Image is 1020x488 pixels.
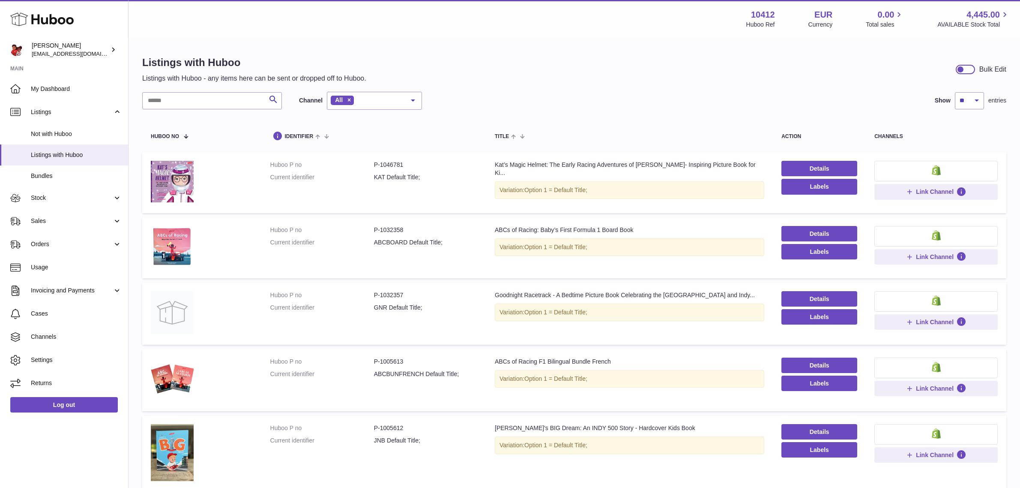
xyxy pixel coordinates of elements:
[32,42,109,58] div: [PERSON_NAME]
[31,151,122,159] span: Listings with Huboo
[916,188,954,196] span: Link Channel
[31,263,122,271] span: Usage
[916,385,954,392] span: Link Channel
[874,249,998,265] button: Link Channel
[374,304,478,312] dd: GNR Default Title;
[932,428,941,439] img: shopify-small.png
[932,295,941,306] img: shopify-small.png
[937,9,1010,29] a: 4,445.00 AVAILABLE Stock Total
[270,238,374,247] dt: Current identifier
[781,376,857,391] button: Labels
[781,291,857,307] a: Details
[874,134,998,139] div: channels
[270,304,374,312] dt: Current identifier
[270,226,374,234] dt: Huboo P no
[916,451,954,459] span: Link Channel
[151,134,179,139] span: Huboo no
[374,173,478,181] dd: KAT Default Title;
[285,134,314,139] span: identifier
[31,356,122,364] span: Settings
[335,96,343,103] span: All
[932,230,941,241] img: shopify-small.png
[374,238,478,247] dd: ABCBOARD Default Title;
[10,397,118,413] a: Log out
[31,194,113,202] span: Stock
[524,244,587,250] span: Option 1 = Default Title;
[31,172,122,180] span: Bundles
[878,9,894,21] span: 0.00
[781,244,857,259] button: Labels
[270,358,374,366] dt: Huboo P no
[31,130,122,138] span: Not with Huboo
[874,381,998,396] button: Link Channel
[31,379,122,387] span: Returns
[916,318,954,326] span: Link Channel
[31,310,122,318] span: Cases
[524,187,587,193] span: Option 1 = Default Title;
[979,65,1006,74] div: Bulk Edit
[935,96,951,105] label: Show
[270,424,374,432] dt: Huboo P no
[781,309,857,325] button: Labels
[31,85,122,93] span: My Dashboard
[524,309,587,316] span: Option 1 = Default Title;
[781,442,857,458] button: Labels
[151,291,194,334] img: Goodnight Racetrack - A Bedtime Picture Book Celebrating the Indianapolis Motor Speedway and Indy...
[495,291,764,299] div: Goodnight Racetrack - A Bedtime Picture Book Celebrating the [GEOGRAPHIC_DATA] and Indy...
[270,370,374,378] dt: Current identifier
[988,96,1006,105] span: entries
[746,21,775,29] div: Huboo Ref
[270,173,374,181] dt: Current identifier
[31,108,113,116] span: Listings
[10,43,23,56] img: internalAdmin-10412@internal.huboo.com
[781,161,857,176] a: Details
[781,226,857,241] a: Details
[932,362,941,372] img: shopify-small.png
[751,9,775,21] strong: 10412
[151,424,194,481] img: Josef's BIG Dream: An INDY 500 Story - Hardcover Kids Book
[781,424,857,440] a: Details
[808,21,833,29] div: Currency
[916,253,954,261] span: Link Channel
[495,161,764,177] div: Kat’s Magic Helmet: The Early Racing Adventures of [PERSON_NAME]- Inspiring Picture Book for Ki...
[874,447,998,463] button: Link Channel
[495,181,764,199] div: Variation:
[374,291,478,299] dd: P-1032357
[374,161,478,169] dd: P-1046781
[495,437,764,454] div: Variation:
[31,333,122,341] span: Channels
[31,240,113,248] span: Orders
[937,21,1010,29] span: AVAILABLE Stock Total
[495,134,509,139] span: title
[31,286,113,295] span: Invoicing and Payments
[374,226,478,234] dd: P-1032358
[524,442,587,449] span: Option 1 = Default Title;
[151,226,194,268] img: ABCs of Racing: Baby’s First Formula 1 Board Book
[874,184,998,199] button: Link Channel
[32,50,126,57] span: [EMAIL_ADDRESS][DOMAIN_NAME]
[866,9,904,29] a: 0.00 Total sales
[495,424,764,432] div: [PERSON_NAME]'s BIG Dream: An INDY 500 Story - Hardcover Kids Book
[932,165,941,175] img: shopify-small.png
[524,375,587,382] span: Option 1 = Default Title;
[874,314,998,330] button: Link Channel
[781,134,857,139] div: action
[270,437,374,445] dt: Current identifier
[781,358,857,373] a: Details
[151,358,194,401] img: ABCs of Racing F1 Bilingual Bundle French
[374,424,478,432] dd: P-1005612
[142,56,366,69] h1: Listings with Huboo
[495,358,764,366] div: ABCs of Racing F1 Bilingual Bundle French
[781,179,857,194] button: Labels
[495,226,764,234] div: ABCs of Racing: Baby’s First Formula 1 Board Book
[270,161,374,169] dt: Huboo P no
[151,161,194,202] img: Kat’s Magic Helmet: The Early Racing Adventures of Katherine Legge- Inspiring Picture Book for Ki...
[495,304,764,321] div: Variation:
[374,437,478,445] dd: JNB Default Title;
[495,370,764,388] div: Variation:
[814,9,832,21] strong: EUR
[142,74,366,83] p: Listings with Huboo - any items here can be sent or dropped off to Huboo.
[866,21,904,29] span: Total sales
[966,9,1000,21] span: 4,445.00
[31,217,113,225] span: Sales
